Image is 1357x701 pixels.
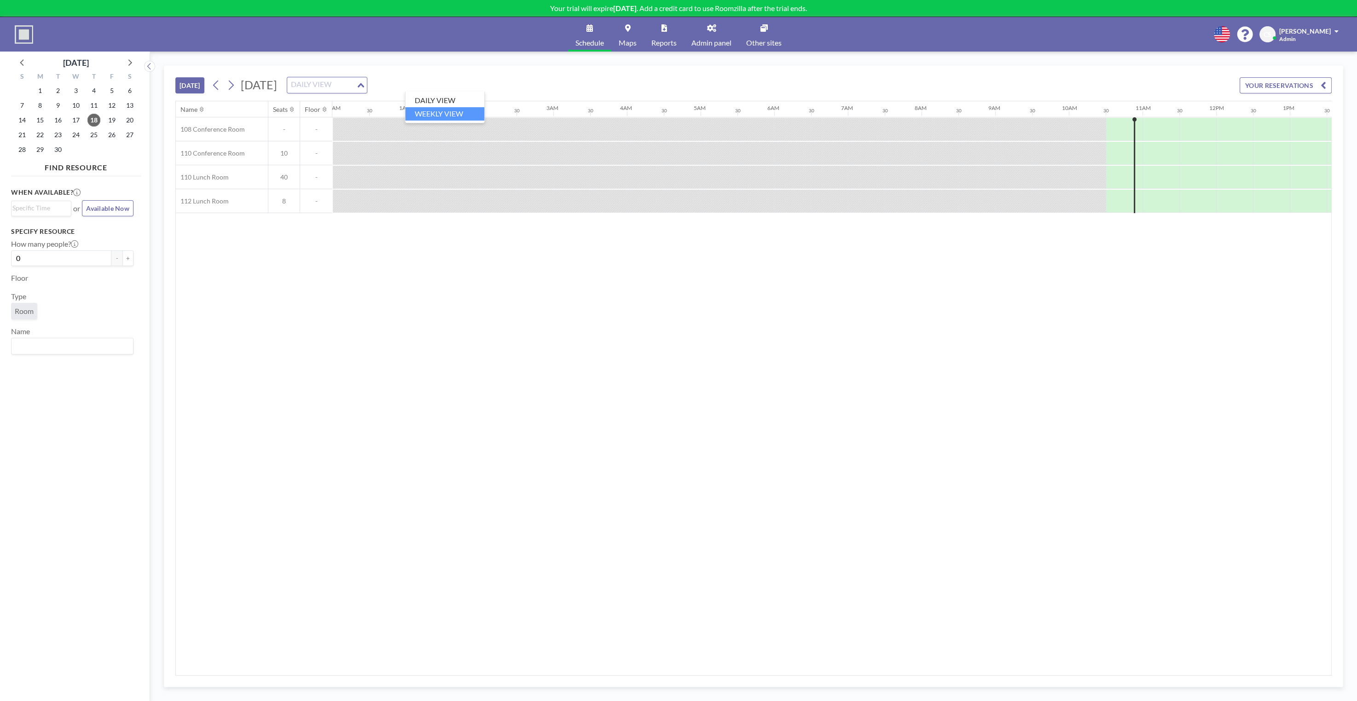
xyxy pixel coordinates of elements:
[300,125,332,133] span: -
[16,143,29,156] span: Sunday, September 28, 2025
[52,143,64,156] span: Tuesday, September 30, 2025
[49,71,67,83] div: T
[956,108,962,114] div: 30
[16,114,29,127] span: Sunday, September 14, 2025
[546,104,558,111] div: 3AM
[34,99,46,112] span: Monday, September 8, 2025
[87,99,100,112] span: Thursday, September 11, 2025
[268,197,300,205] span: 8
[175,77,204,93] button: [DATE]
[123,84,136,97] span: Saturday, September 6, 2025
[325,104,341,111] div: 12AM
[16,128,29,141] span: Sunday, September 21, 2025
[70,99,82,112] span: Wednesday, September 10, 2025
[105,128,118,141] span: Friday, September 26, 2025
[405,107,484,121] li: WEEKLY VIEW
[12,203,66,213] input: Search for option
[11,327,30,336] label: Name
[52,99,64,112] span: Tuesday, September 9, 2025
[11,273,28,283] label: Floor
[644,17,684,52] a: Reports
[1283,104,1294,111] div: 1PM
[70,84,82,97] span: Wednesday, September 3, 2025
[1279,35,1296,42] span: Admin
[123,128,136,141] span: Saturday, September 27, 2025
[176,149,245,157] span: 110 Conference Room
[70,114,82,127] span: Wednesday, September 17, 2025
[1103,108,1109,114] div: 30
[1264,30,1271,39] span: CS
[613,4,637,12] b: [DATE]
[103,71,121,83] div: F
[575,39,604,46] span: Schedule
[268,125,300,133] span: -
[11,292,26,301] label: Type
[841,104,853,111] div: 7AM
[15,25,33,44] img: organization-logo
[882,108,888,114] div: 30
[399,104,411,111] div: 1AM
[287,77,367,93] div: Search for option
[300,173,332,181] span: -
[180,105,197,114] div: Name
[34,84,46,97] span: Monday, September 1, 2025
[105,114,118,127] span: Friday, September 19, 2025
[31,71,49,83] div: M
[12,340,128,352] input: Search for option
[87,84,100,97] span: Thursday, September 4, 2025
[588,108,593,114] div: 30
[11,227,133,236] h3: Specify resource
[1251,108,1256,114] div: 30
[767,104,779,111] div: 6AM
[367,108,372,114] div: 30
[694,104,706,111] div: 5AM
[52,128,64,141] span: Tuesday, September 23, 2025
[70,128,82,141] span: Wednesday, September 24, 2025
[52,84,64,97] span: Tuesday, September 2, 2025
[123,114,136,127] span: Saturday, September 20, 2025
[620,104,632,111] div: 4AM
[11,239,78,249] label: How many people?
[34,128,46,141] span: Monday, September 22, 2025
[1030,108,1035,114] div: 30
[514,108,520,114] div: 30
[1177,108,1183,114] div: 30
[176,125,245,133] span: 108 Conference Room
[121,71,139,83] div: S
[82,200,133,216] button: Available Now
[63,56,89,69] div: [DATE]
[52,114,64,127] span: Tuesday, September 16, 2025
[405,94,484,107] li: DAILY VIEW
[300,149,332,157] span: -
[111,250,122,266] button: -
[268,149,300,157] span: 10
[34,114,46,127] span: Monday, September 15, 2025
[73,204,80,213] span: or
[87,128,100,141] span: Thursday, September 25, 2025
[684,17,739,52] a: Admin panel
[105,99,118,112] span: Friday, September 12, 2025
[86,204,129,212] span: Available Now
[691,39,731,46] span: Admin panel
[85,71,103,83] div: T
[67,71,85,83] div: W
[122,250,133,266] button: +
[619,39,637,46] span: Maps
[809,108,814,114] div: 30
[915,104,927,111] div: 8AM
[176,197,229,205] span: 112 Lunch Room
[176,173,229,181] span: 110 Lunch Room
[1136,104,1151,111] div: 11AM
[1062,104,1077,111] div: 10AM
[11,159,141,172] h4: FIND RESOURCE
[1240,77,1332,93] button: YOUR RESERVATIONS
[611,17,644,52] a: Maps
[305,105,320,114] div: Floor
[34,143,46,156] span: Monday, September 29, 2025
[123,99,136,112] span: Saturday, September 13, 2025
[12,201,71,215] div: Search for option
[105,84,118,97] span: Friday, September 5, 2025
[746,39,782,46] span: Other sites
[15,307,34,316] span: Room
[241,78,277,92] span: [DATE]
